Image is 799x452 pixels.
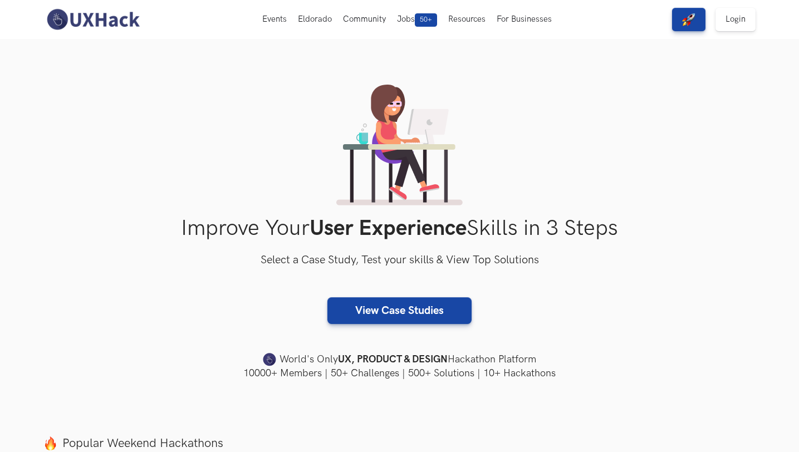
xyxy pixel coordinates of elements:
strong: User Experience [310,215,467,242]
h3: Select a Case Study, Test your skills & View Top Solutions [43,252,756,269]
img: rocket [682,13,695,26]
h4: 10000+ Members | 50+ Challenges | 500+ Solutions | 10+ Hackathons [43,366,756,380]
a: Login [715,8,756,31]
a: View Case Studies [327,297,472,324]
h4: World's Only Hackathon Platform [43,352,756,367]
img: uxhack-favicon-image.png [263,352,276,367]
strong: UX, PRODUCT & DESIGN [338,352,448,367]
img: UXHack-logo.png [43,8,143,31]
img: lady working on laptop [336,85,463,205]
img: fire.png [43,436,57,450]
span: 50+ [415,13,437,27]
h1: Improve Your Skills in 3 Steps [43,215,756,242]
label: Popular Weekend Hackathons [43,436,756,451]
